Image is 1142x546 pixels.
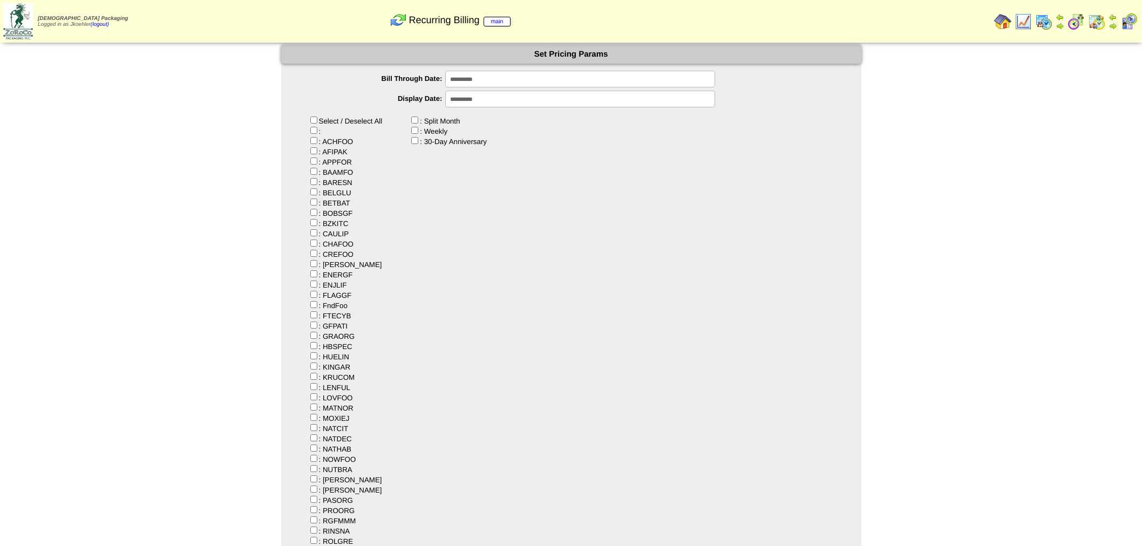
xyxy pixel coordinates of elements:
[1088,13,1105,30] img: calendarinout.gif
[1120,13,1138,30] img: calendarcustomer.gif
[303,74,446,83] label: Bill Through Date:
[390,11,407,29] img: reconcile.gif
[1056,22,1064,30] img: arrowright.gif
[1015,13,1032,30] img: line_graph.gif
[303,94,446,103] label: Display Date:
[484,17,510,26] a: main
[1056,13,1064,22] img: arrowleft.gif
[91,22,109,28] a: (logout)
[281,45,861,64] div: Set Pricing Params
[38,16,128,28] span: Logged in as Jkoehler
[409,115,487,146] div: : Split Month : Weekly : 30-Day Anniversary
[38,16,128,22] span: [DEMOGRAPHIC_DATA] Packaging
[994,13,1011,30] img: home.gif
[1035,13,1052,30] img: calendarprod.gif
[1068,13,1085,30] img: calendarblend.gif
[409,15,510,26] span: Recurring Billing
[3,3,33,39] img: zoroco-logo-small.webp
[1109,22,1117,30] img: arrowright.gif
[1109,13,1117,22] img: arrowleft.gif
